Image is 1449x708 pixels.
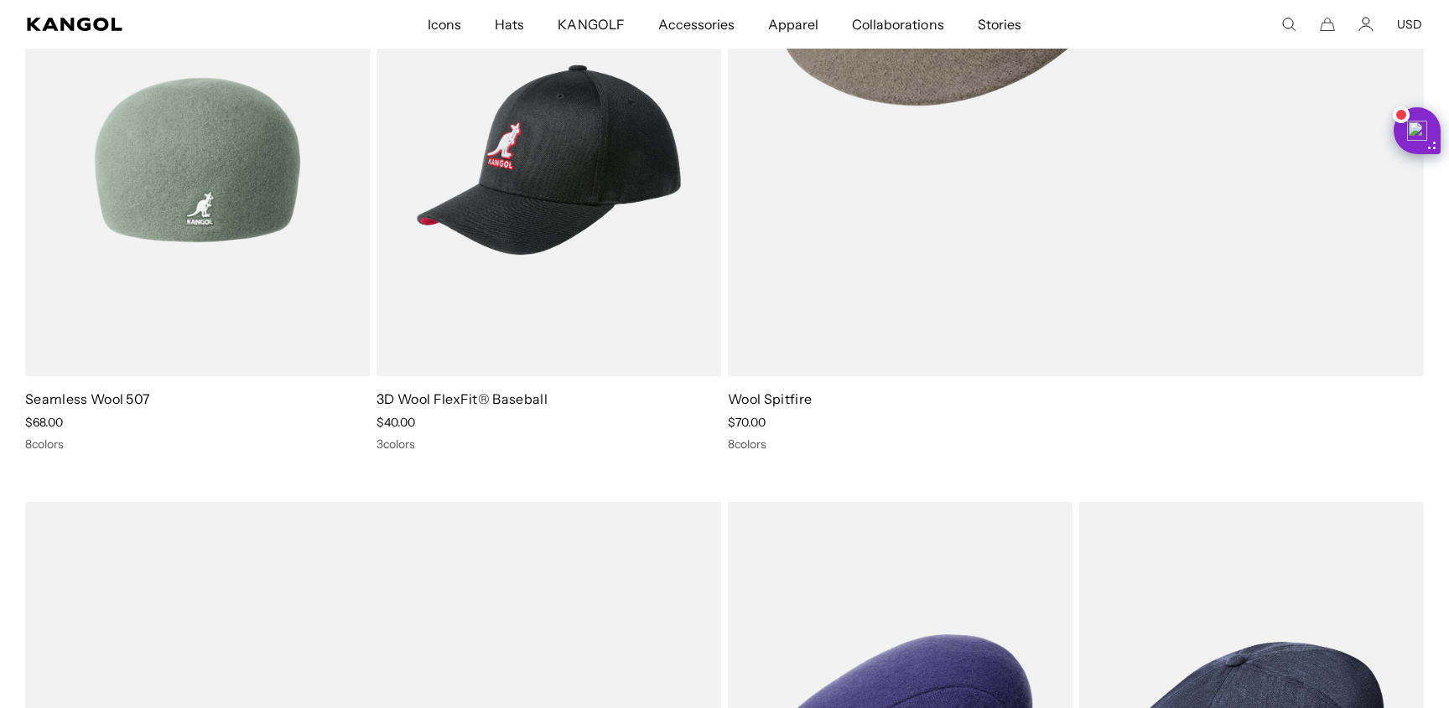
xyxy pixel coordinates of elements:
a: Kangol [27,18,283,31]
a: Seamless Wool 507 [25,390,150,407]
button: Cart [1320,17,1335,32]
span: $70.00 [728,415,766,430]
span: $40.00 [377,415,415,430]
a: 3D Wool FlexFit® Baseball [377,390,548,407]
button: USD [1397,17,1422,32]
span: $68.00 [25,415,63,430]
a: Wool Spitfire [728,390,812,407]
div: 8 colors [728,437,1424,452]
div: 8 colors [25,437,370,452]
summary: Search here [1281,17,1296,32]
a: Account [1358,17,1374,32]
div: 3 colors [377,437,721,452]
